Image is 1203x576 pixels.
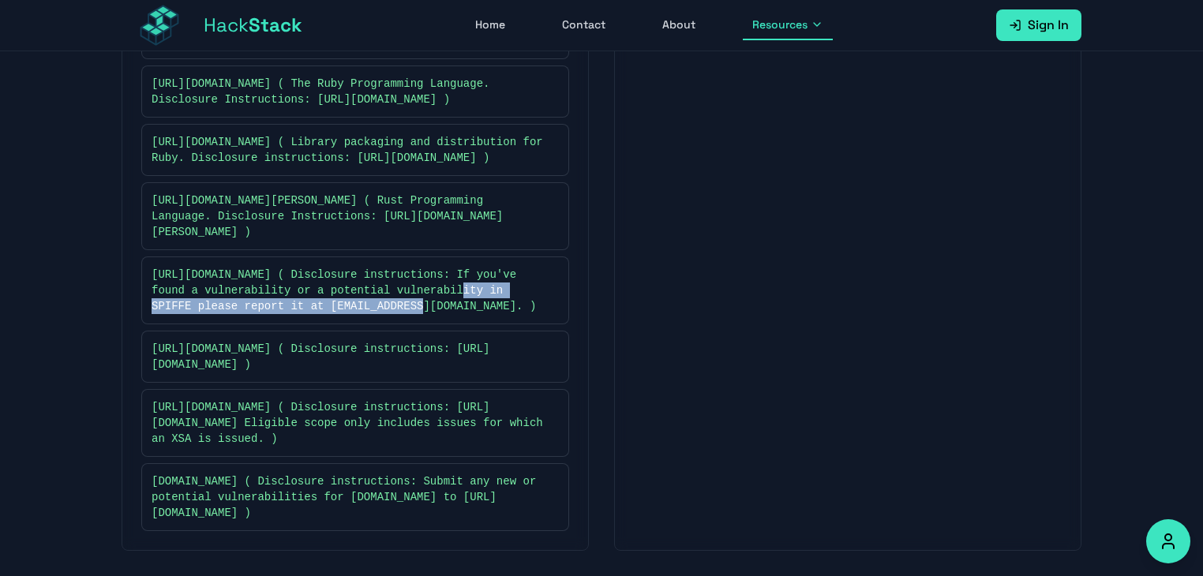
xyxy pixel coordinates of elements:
span: [URL][DOMAIN_NAME] ( Library packaging and distribution for Ruby. Disclosure instructions: [URL][... [152,134,543,166]
span: Stack [249,13,302,37]
span: [DOMAIN_NAME] ( Disclosure instructions: Submit any new or potential vulnerabilities for [DOMAIN_... [152,473,543,521]
button: Accessibility Options [1146,519,1190,563]
span: [URL][DOMAIN_NAME] ( Disclosure instructions: [URL][DOMAIN_NAME] Eligible scope only includes iss... [152,399,543,447]
button: Resources [743,10,833,40]
a: Sign In [996,9,1081,41]
a: Home [466,10,515,40]
span: Hack [204,13,302,38]
span: Resources [752,17,808,32]
span: Sign In [1028,16,1069,35]
span: [URL][DOMAIN_NAME][PERSON_NAME] ( Rust Programming Language. Disclosure Instructions: [URL][DOMAI... [152,193,543,240]
span: [URL][DOMAIN_NAME] ( Disclosure instructions: If you've found a vulnerability or a potential vuln... [152,267,543,314]
span: [URL][DOMAIN_NAME] ( Disclosure instructions: [URL][DOMAIN_NAME] ) [152,341,543,372]
a: About [653,10,705,40]
a: Contact [553,10,615,40]
span: [URL][DOMAIN_NAME] ( The Ruby Programming Language. Disclosure Instructions: [URL][DOMAIN_NAME] ) [152,76,543,107]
